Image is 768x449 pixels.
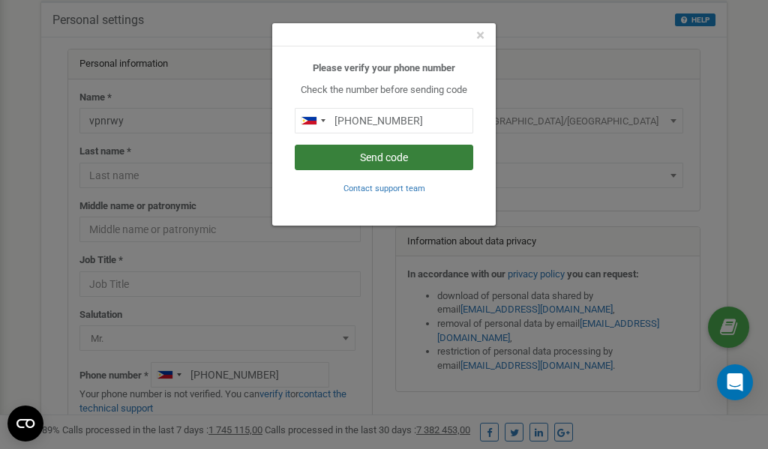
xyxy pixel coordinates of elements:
b: Please verify your phone number [313,62,455,73]
button: Close [476,28,484,43]
a: Contact support team [343,182,425,193]
div: Telephone country code [295,109,330,133]
input: 0905 123 4567 [295,108,473,133]
span: × [476,26,484,44]
p: Check the number before sending code [295,83,473,97]
button: Send code [295,145,473,170]
button: Open CMP widget [7,406,43,442]
small: Contact support team [343,184,425,193]
div: Open Intercom Messenger [717,364,753,400]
